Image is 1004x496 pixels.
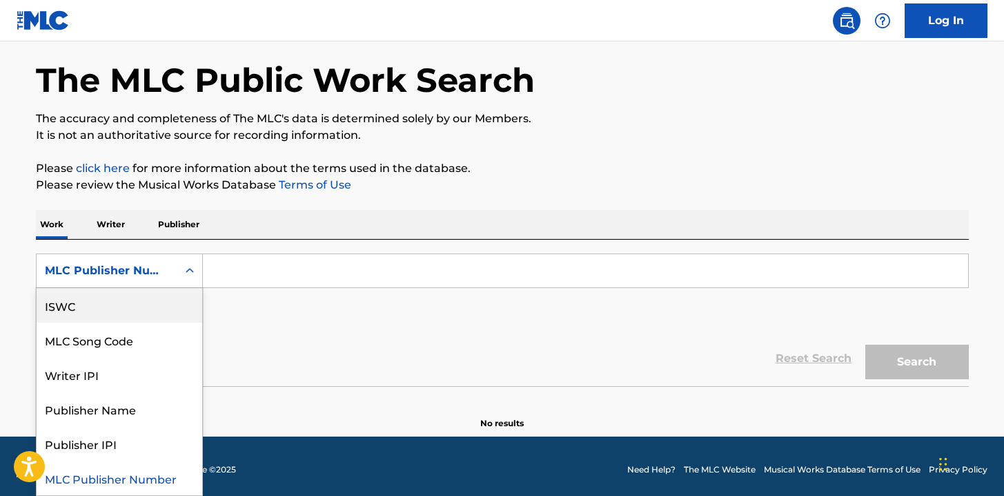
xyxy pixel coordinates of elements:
p: Writer [92,210,129,239]
div: MLC Publisher Number [37,461,202,495]
a: Terms of Use [276,178,351,191]
form: Search Form [36,254,969,386]
div: ISWC [37,288,202,323]
p: Publisher [154,210,204,239]
img: MLC Logo [17,10,70,30]
a: Privacy Policy [929,464,987,476]
a: Log In [905,3,987,38]
p: Work [36,210,68,239]
iframe: Chat Widget [935,430,1004,496]
p: Please review the Musical Works Database [36,177,969,193]
a: Need Help? [627,464,676,476]
div: Publisher IPI [37,426,202,461]
div: MLC Song Code [37,323,202,357]
a: Public Search [833,7,860,35]
img: search [838,12,855,29]
div: MLC Publisher Number [45,263,169,279]
p: Please for more information about the terms used in the database. [36,160,969,177]
a: click here [76,162,130,175]
a: Musical Works Database Terms of Use [764,464,921,476]
h1: The MLC Public Work Search [36,59,535,101]
p: No results [480,401,524,430]
p: It is not an authoritative source for recording information. [36,127,969,144]
div: Help [869,7,896,35]
a: The MLC Website [684,464,756,476]
div: Publisher Name [37,392,202,426]
div: Drag [939,443,947,485]
img: help [874,12,891,29]
div: Writer IPI [37,357,202,392]
p: The accuracy and completeness of The MLC's data is determined solely by our Members. [36,111,969,127]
